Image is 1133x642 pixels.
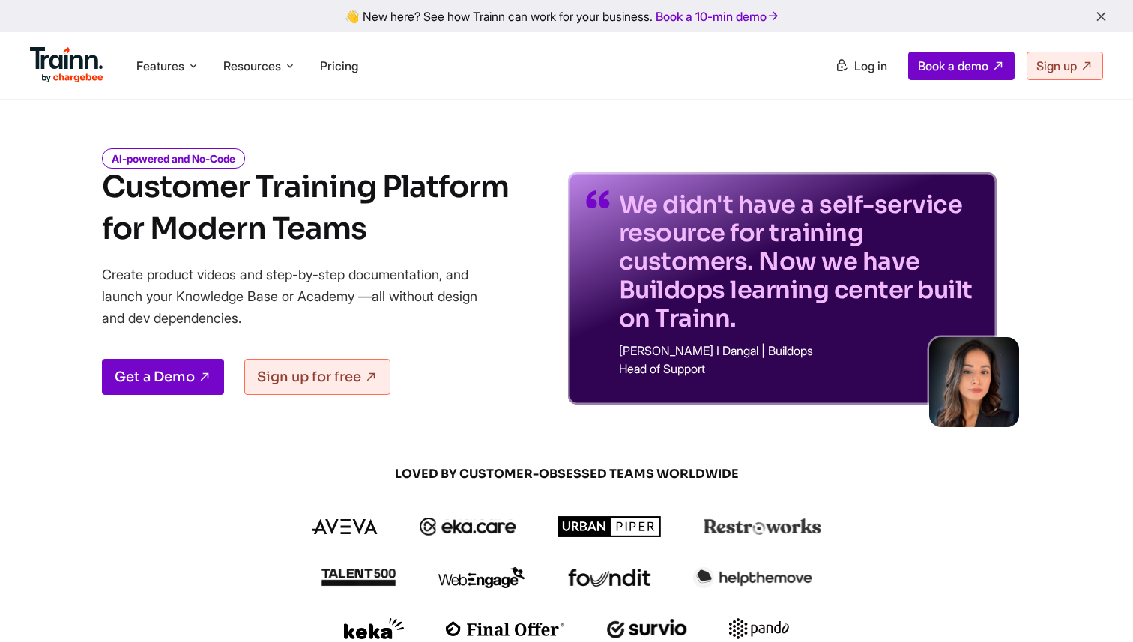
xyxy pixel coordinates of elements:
img: restroworks logo [704,518,821,535]
i: AI-powered and No-Code [102,148,245,169]
img: quotes-purple.41a7099.svg [586,190,610,208]
img: survio logo [607,619,687,638]
span: Sign up [1036,58,1077,73]
img: sabina-buildops.d2e8138.png [929,337,1019,427]
img: foundit logo [567,569,651,587]
p: [PERSON_NAME] I Dangal | Buildops [619,345,979,357]
h1: Customer Training Platform for Modern Teams [102,166,509,250]
img: helpthemove logo [693,567,812,588]
img: webengage logo [438,567,525,588]
span: Book a demo [918,58,988,73]
a: Book a 10-min demo [653,6,783,27]
span: LOVED BY CUSTOMER-OBSESSED TEAMS WORLDWIDE [207,466,926,482]
img: pando logo [729,618,789,639]
img: talent500 logo [321,568,396,587]
img: keka logo [344,618,404,639]
a: Get a Demo [102,359,224,395]
a: Book a demo [908,52,1015,80]
p: Head of Support [619,363,979,375]
p: We didn't have a self-service resource for training customers. Now we have Buildops learning cent... [619,190,979,333]
div: 👋 New here? See how Trainn can work for your business. [9,9,1124,23]
img: finaloffer logo [446,621,565,636]
img: urbanpiper logo [558,516,662,537]
span: Log in [854,58,887,73]
a: Sign up for free [244,359,390,395]
iframe: Chat Widget [1058,570,1133,642]
a: Log in [826,52,896,79]
img: Trainn Logo [30,47,103,83]
a: Sign up [1027,52,1103,80]
p: Create product videos and step-by-step documentation, and launch your Knowledge Base or Academy —... [102,264,499,329]
span: Features [136,58,184,74]
img: aveva logo [312,519,378,534]
img: ekacare logo [420,518,517,536]
a: Pricing [320,58,358,73]
span: Resources [223,58,281,74]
